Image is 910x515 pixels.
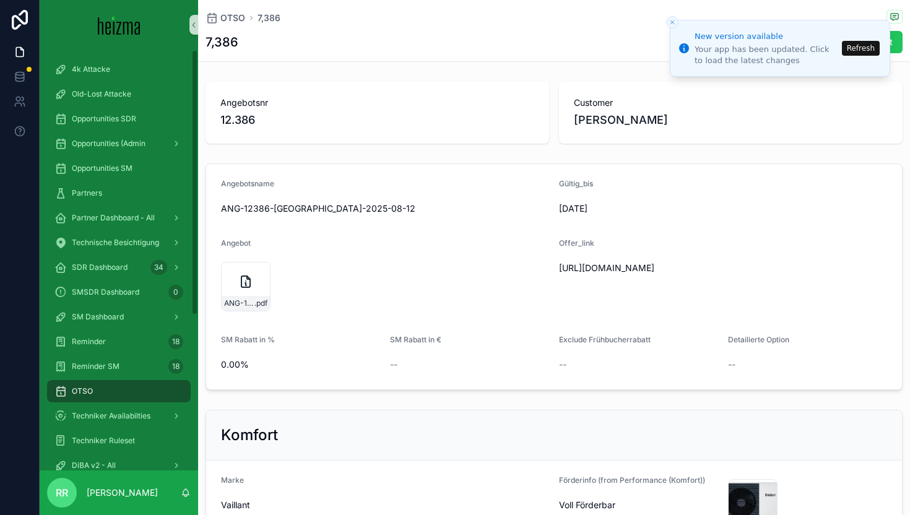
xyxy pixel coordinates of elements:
span: SM Rabatt in € [390,335,441,344]
a: Opportunities SM [47,157,191,180]
a: Partner Dashboard - All [47,207,191,229]
span: Opportunities SM [72,163,132,173]
span: Technische Besichtigung [72,238,159,248]
div: 0 [168,285,183,300]
a: OTSO [206,12,245,24]
span: ANG-12386-[GEOGRAPHIC_DATA]-2025-08-12 [224,298,254,308]
span: ANG-12386-[GEOGRAPHIC_DATA]-2025-08-12 [221,202,549,215]
span: -- [728,358,735,371]
a: 4k Attacke [47,58,191,80]
span: 12.386 [220,111,534,129]
span: Marke [221,475,244,485]
a: Opportunities SDR [47,108,191,130]
span: Reminder [72,337,106,347]
span: Angebotsname [221,179,274,188]
span: -- [390,358,397,371]
a: Techniker Availabilties [47,405,191,427]
span: Förderinfo (from Performance (Komfort)) [559,475,705,485]
span: Partner Dashboard - All [72,213,155,223]
a: Reminder SM18 [47,355,191,378]
span: SDR Dashboard [72,262,128,272]
span: Detailierte Option [728,335,789,344]
span: Reminder SM [72,361,119,371]
div: 18 [168,334,183,349]
span: Gültig_bis [559,179,593,188]
span: RR [56,485,68,500]
span: DiBA v2 - All [72,461,116,470]
div: scrollable content [40,50,198,470]
a: SDR Dashboard34 [47,256,191,279]
a: DiBA v2 - All [47,454,191,477]
span: SM Dashboard [72,312,124,322]
span: -- [559,358,566,371]
span: OTSO [220,12,245,24]
div: 18 [168,359,183,374]
span: 4k Attacke [72,64,110,74]
div: New version available [695,30,838,43]
h1: 7,386 [206,33,238,51]
span: Opportunities (Admin [72,139,145,149]
span: SM Rabatt in % [221,335,275,344]
span: Customer [574,97,888,109]
span: Old-Lost Attacke [72,89,131,99]
h2: Komfort [221,425,278,445]
span: Partners [72,188,102,198]
span: Angebotsnr [220,97,534,109]
span: Opportunities SDR [72,114,136,124]
a: Partners [47,182,191,204]
span: OTSO [72,386,93,396]
div: 34 [150,260,167,275]
span: Techniker Ruleset [72,436,135,446]
span: 0.00% [221,358,380,371]
a: Reminder18 [47,331,191,353]
span: [PERSON_NAME] [574,111,668,129]
a: Old-Lost Attacke [47,83,191,105]
span: Exclude Frühbucherrabatt [559,335,651,344]
span: Voll Förderbar [559,499,718,511]
span: Vaillant [221,499,250,511]
a: 7,386 [258,12,280,24]
span: Angebot [221,238,251,248]
a: Technische Besichtigung [47,232,191,254]
span: [DATE] [559,202,718,215]
span: SMSDR Dashboard [72,287,139,297]
span: [URL][DOMAIN_NAME] [559,262,774,274]
span: Offer_link [559,238,594,248]
a: SM Dashboard [47,306,191,328]
span: .pdf [254,298,267,308]
a: Techniker Ruleset [47,430,191,452]
button: Close toast [666,16,678,28]
a: Opportunities (Admin [47,132,191,155]
button: Refresh [842,41,880,56]
p: [PERSON_NAME] [87,487,158,499]
img: App logo [98,15,141,35]
a: SMSDR Dashboard0 [47,281,191,303]
div: Your app has been updated. Click to load the latest changes [695,44,838,66]
span: Techniker Availabilties [72,411,150,421]
a: OTSO [47,380,191,402]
